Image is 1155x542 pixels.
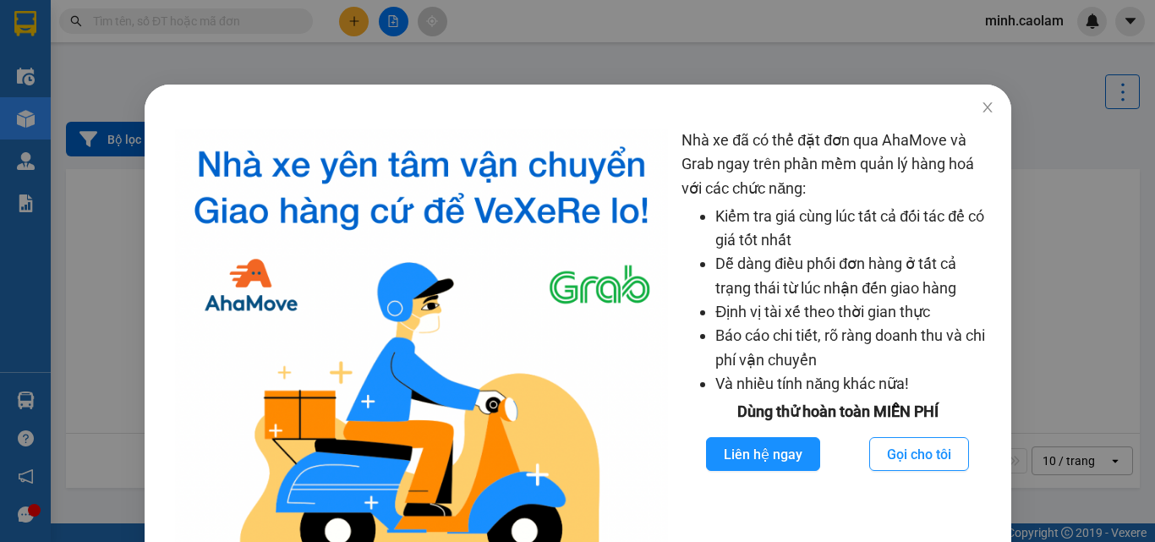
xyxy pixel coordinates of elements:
[706,437,820,471] button: Liên hệ ngay
[963,85,1010,132] button: Close
[682,400,994,424] div: Dùng thử hoàn toàn MIỄN PHÍ
[715,372,994,396] li: Và nhiều tính năng khác nữa!
[980,101,994,114] span: close
[724,444,802,465] span: Liên hệ ngay
[869,437,969,471] button: Gọi cho tôi
[715,252,994,300] li: Dễ dàng điều phối đơn hàng ở tất cả trạng thái từ lúc nhận đến giao hàng
[715,205,994,253] li: Kiểm tra giá cùng lúc tất cả đối tác để có giá tốt nhất
[715,324,994,372] li: Báo cáo chi tiết, rõ ràng doanh thu và chi phí vận chuyển
[887,444,951,465] span: Gọi cho tôi
[715,300,994,324] li: Định vị tài xế theo thời gian thực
